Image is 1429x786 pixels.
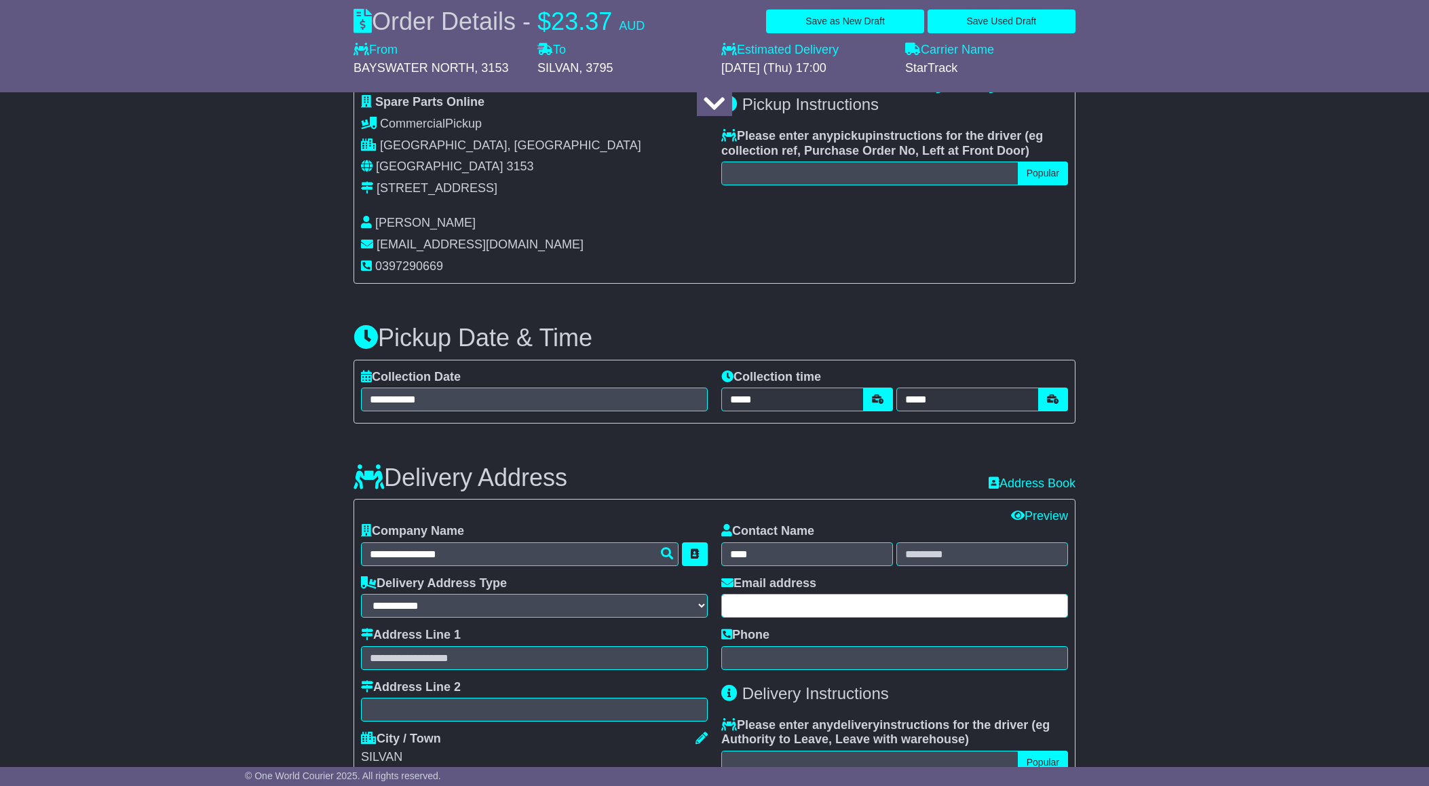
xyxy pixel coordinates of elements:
[905,43,994,58] label: Carrier Name
[766,10,923,33] button: Save as New Draft
[579,61,613,75] span: , 3795
[721,370,821,385] label: Collection time
[506,160,533,173] span: 3153
[537,43,566,58] label: To
[380,117,445,130] span: Commercial
[361,524,464,539] label: Company Name
[361,750,708,765] div: SILVAN
[354,464,567,491] h3: Delivery Address
[375,216,476,229] span: [PERSON_NAME]
[361,680,461,695] label: Address Line 2
[721,129,1068,158] label: Please enter any instructions for the driver ( )
[833,718,879,732] span: delivery
[1011,509,1068,523] a: Preview
[354,61,474,75] span: BAYSWATER NORTH
[354,324,1075,352] h3: Pickup Date & Time
[928,10,1075,33] button: Save Used Draft
[721,718,1068,747] label: Please enter any instructions for the driver ( )
[833,129,873,143] span: pickup
[619,19,645,33] span: AUD
[721,628,769,643] label: Phone
[905,61,1075,76] div: StarTrack
[721,576,816,591] label: Email address
[721,718,1050,747] span: eg Authority to Leave, Leave with warehouse
[377,181,497,196] div: [STREET_ADDRESS]
[721,43,892,58] label: Estimated Delivery
[245,770,441,781] span: © One World Courier 2025. All rights reserved.
[380,138,641,152] span: [GEOGRAPHIC_DATA], [GEOGRAPHIC_DATA]
[376,160,503,173] span: [GEOGRAPHIC_DATA]
[537,61,579,75] span: SILVAN
[361,370,461,385] label: Collection Date
[377,238,584,251] span: [EMAIL_ADDRESS][DOMAIN_NAME]
[354,43,398,58] label: From
[721,524,814,539] label: Contact Name
[361,732,441,747] label: City / Town
[537,7,551,35] span: $
[354,7,645,36] div: Order Details -
[375,259,443,273] span: 0397290669
[742,684,889,703] span: Delivery Instructions
[361,117,708,132] div: Pickup
[474,61,508,75] span: , 3153
[551,7,612,35] span: 23.37
[361,576,507,591] label: Delivery Address Type
[361,628,461,643] label: Address Line 1
[989,476,1075,490] a: Address Book
[1018,751,1068,774] button: Popular
[721,129,1043,157] span: eg collection ref, Purchase Order No, Left at Front Door
[1018,162,1068,185] button: Popular
[721,61,892,76] div: [DATE] (Thu) 17:00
